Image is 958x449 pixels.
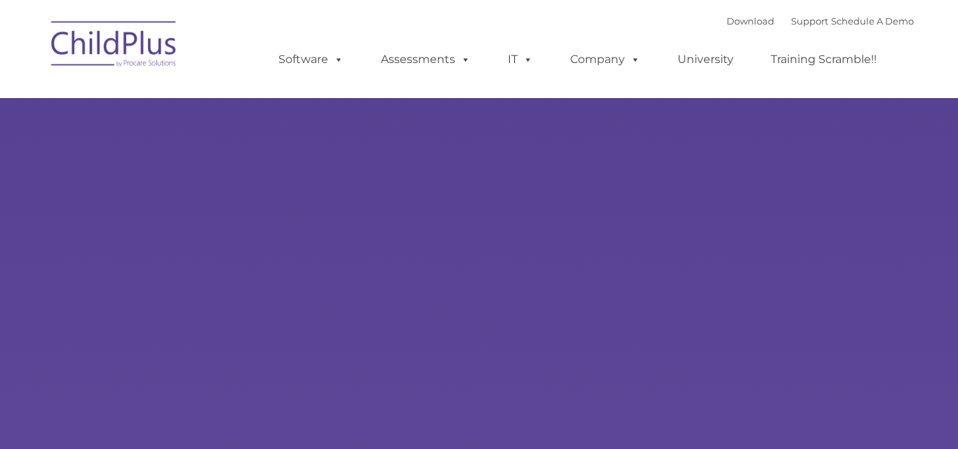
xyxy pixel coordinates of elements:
font: | [727,15,914,27]
a: Software [264,46,358,74]
img: ChildPlus by Procare Solutions [44,11,184,81]
a: Company [556,46,654,74]
a: Support [791,15,828,27]
a: Download [727,15,774,27]
a: University [663,46,748,74]
a: Assessments [367,46,485,74]
a: IT [494,46,547,74]
a: Schedule A Demo [831,15,914,27]
a: Training Scramble!! [757,46,891,74]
